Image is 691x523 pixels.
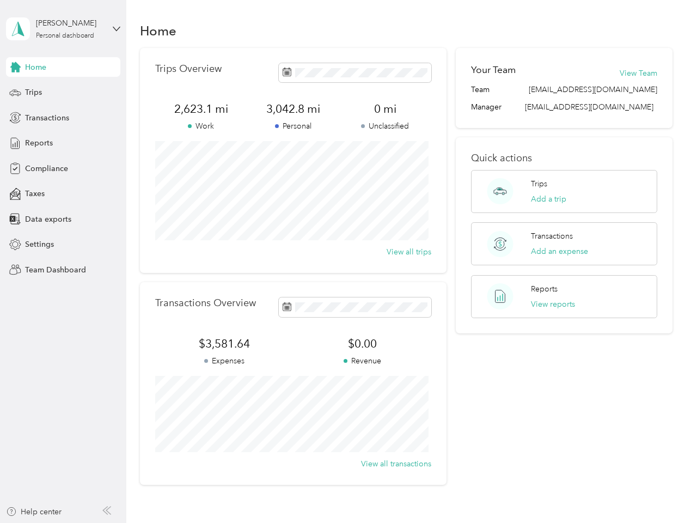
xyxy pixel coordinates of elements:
span: Settings [25,239,54,250]
span: Transactions [25,112,69,124]
button: View Team [620,68,657,79]
button: View all trips [387,246,431,258]
span: Manager [471,101,502,113]
button: View all transactions [361,458,431,470]
p: Reports [531,283,558,295]
p: Personal [247,120,339,132]
p: Trips [531,178,547,190]
p: Expenses [155,355,293,367]
span: $0.00 [293,336,431,351]
h1: Home [140,25,176,37]
p: Unclassified [339,120,431,132]
span: Team Dashboard [25,264,86,276]
p: Transactions [531,230,573,242]
button: Add a trip [531,193,566,205]
h2: Your Team [471,63,516,77]
span: 3,042.8 mi [247,101,339,117]
span: [EMAIL_ADDRESS][DOMAIN_NAME] [525,102,653,112]
button: Help center [6,506,62,518]
p: Work [155,120,247,132]
span: Compliance [25,163,68,174]
button: View reports [531,299,575,310]
span: Trips [25,87,42,98]
span: [EMAIL_ADDRESS][DOMAIN_NAME] [529,84,657,95]
span: 2,623.1 mi [155,101,247,117]
span: Team [471,84,490,95]
p: Quick actions [471,153,657,164]
span: Data exports [25,214,71,225]
span: Home [25,62,46,73]
div: Personal dashboard [36,33,94,39]
button: Add an expense [531,246,588,257]
span: 0 mi [339,101,431,117]
p: Trips Overview [155,63,222,75]
p: Transactions Overview [155,297,256,309]
p: Revenue [293,355,431,367]
span: Taxes [25,188,45,199]
span: $3,581.64 [155,336,293,351]
div: [PERSON_NAME] [36,17,104,29]
span: Reports [25,137,53,149]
